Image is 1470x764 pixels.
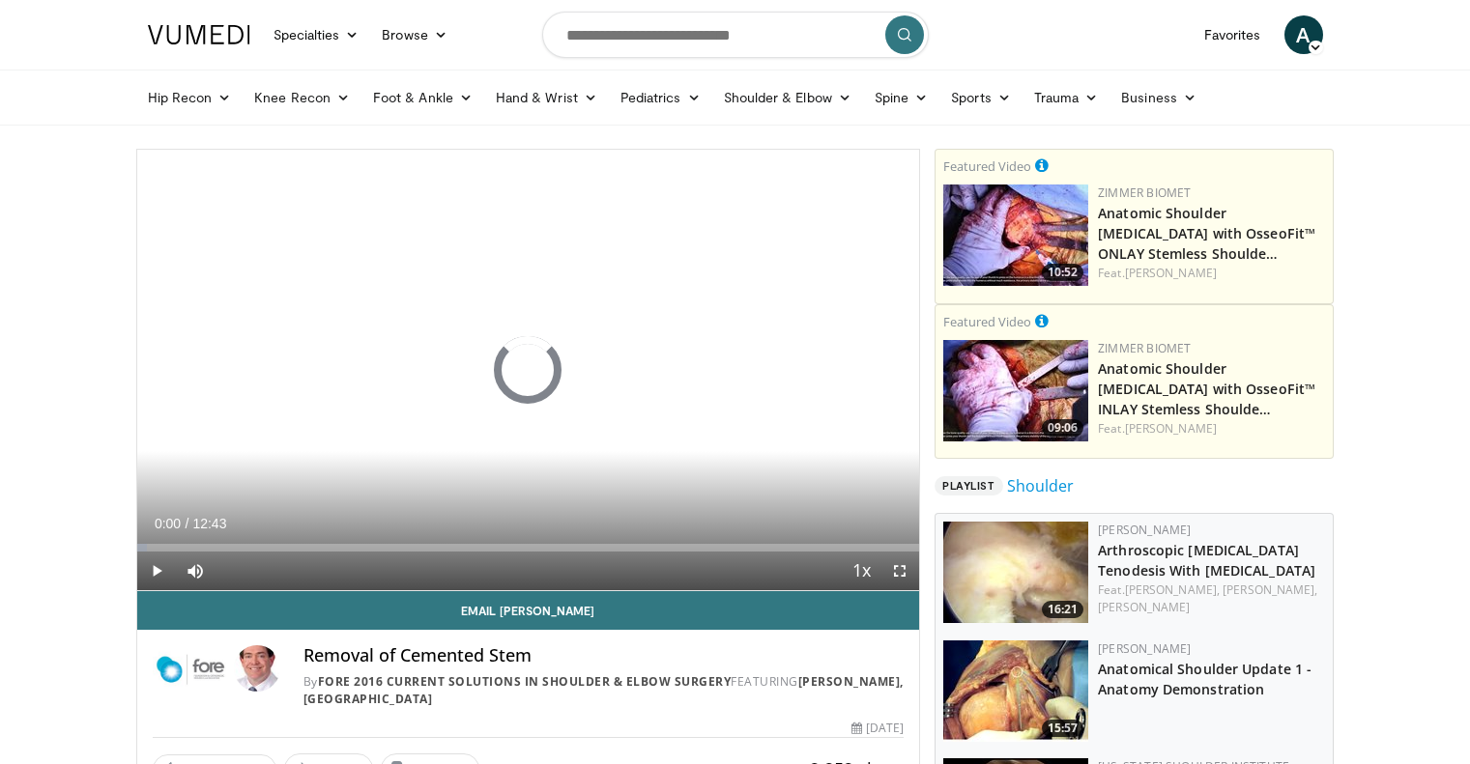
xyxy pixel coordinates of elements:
img: 68921608-6324-4888-87da-a4d0ad613160.150x105_q85_crop-smart_upscale.jpg [943,184,1088,286]
input: Search topics, interventions [542,12,929,58]
a: FORE 2016 Current Solutions in Shoulder & Elbow Surgery [318,673,732,690]
a: [PERSON_NAME], [1223,581,1317,598]
a: 10:52 [943,184,1088,286]
div: [DATE] [851,720,904,737]
span: / [186,516,189,531]
div: Progress Bar [137,544,920,552]
span: 0:00 [155,516,181,531]
a: Shoulder & Elbow [712,78,863,117]
video-js: Video Player [137,150,920,591]
span: 12:43 [192,516,226,531]
a: Shoulder [1007,474,1074,497]
a: [PERSON_NAME], [GEOGRAPHIC_DATA] [303,673,904,707]
button: Play [137,552,176,590]
a: [PERSON_NAME] [1098,522,1191,538]
h4: Removal of Cemented Stem [303,645,904,666]
span: 09:06 [1042,419,1083,437]
a: Anatomic Shoulder [MEDICAL_DATA] with OsseoFit™ ONLAY Stemless Shoulde… [1098,204,1315,263]
small: Featured Video [943,313,1031,330]
a: [PERSON_NAME] [1098,640,1191,657]
a: Trauma [1023,78,1110,117]
a: [PERSON_NAME] [1125,420,1217,437]
a: [PERSON_NAME] [1098,599,1190,615]
img: VuMedi Logo [148,25,250,44]
a: Sports [939,78,1023,117]
a: [PERSON_NAME], [1125,581,1220,598]
a: 16:21 [943,522,1088,623]
a: Anatomic Shoulder [MEDICAL_DATA] with OsseoFit™ INLAY Stemless Shoulde… [1098,359,1315,418]
img: FORE 2016 Current Solutions in Shoulder & Elbow Surgery [153,645,226,692]
a: [PERSON_NAME] [1125,265,1217,281]
div: By FEATURING [303,673,904,708]
div: Feat. [1098,420,1325,438]
span: 10:52 [1042,264,1083,281]
button: Playback Rate [842,552,880,590]
a: Email [PERSON_NAME] [137,591,920,630]
a: Anatomical Shoulder Update 1 - Anatomy Demonstration [1098,660,1311,698]
span: Playlist [935,476,1002,495]
div: Feat. [1098,265,1325,282]
small: Featured Video [943,157,1031,175]
a: Pediatrics [609,78,712,117]
img: Avatar [234,645,280,692]
a: Business [1110,78,1208,117]
div: Feat. [1098,581,1325,616]
button: Mute [176,552,215,590]
a: Specialties [262,15,371,54]
a: Spine [863,78,939,117]
a: A [1284,15,1323,54]
a: Browse [370,15,459,54]
button: Fullscreen [880,552,919,590]
img: laj_3.png.150x105_q85_crop-smart_upscale.jpg [943,640,1088,742]
span: 16:21 [1042,601,1083,618]
img: 59d0d6d9-feca-4357-b9cd-4bad2cd35cb6.150x105_q85_crop-smart_upscale.jpg [943,340,1088,441]
a: Foot & Ankle [361,78,484,117]
a: Arthroscopic [MEDICAL_DATA] Tenodesis With [MEDICAL_DATA] [1098,541,1315,580]
span: 15:57 [1042,720,1083,737]
a: 09:06 [943,340,1088,441]
a: Hip Recon [136,78,244,117]
img: 3bffa104-7d21-48d5-8628-df68fe03c105.150x105_q85_crop-smart_upscale.jpg [943,522,1088,623]
a: Zimmer Biomet [1098,184,1191,201]
a: Knee Recon [243,78,361,117]
a: Hand & Wrist [484,78,609,117]
a: 15:57 [943,640,1088,742]
a: Favorites [1193,15,1273,54]
a: Zimmer Biomet [1098,340,1191,356]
